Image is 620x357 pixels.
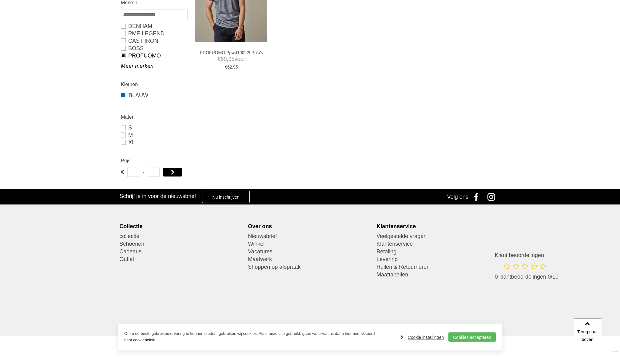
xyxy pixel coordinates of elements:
div: Collectie [119,223,244,230]
p: Om u de beste gebruikerservaring te kunnen bieden, gebruiken wij cookies. Als u onze site gebruik... [124,331,394,343]
div: Volg ons [447,189,468,204]
a: BOSS [121,45,187,52]
h2: Kleuren [121,81,187,88]
a: Betaling [376,248,501,256]
span: 89 [221,56,227,62]
span: , [227,56,228,62]
span: € [225,65,227,69]
a: collectie [119,232,244,240]
a: PROFUOMO [121,52,187,59]
a: Cookies accepteren [448,332,496,342]
a: Maatwerk [248,256,372,263]
h2: Maten [121,113,187,121]
a: Maattabellen [376,271,501,279]
span: 95 [233,65,238,69]
span: 95 [229,56,235,62]
a: PME LEGEND [121,30,187,37]
a: Vacatures [248,248,372,256]
a: M [121,131,187,139]
a: DENHAM [121,22,187,30]
a: BLAUW [121,91,187,99]
div: Klantenservice [376,223,501,230]
h3: Klant beoordelingen [495,252,558,259]
a: Klant beoordelingen 0 klantbeoordelingen 0/10 [495,252,558,287]
a: Nieuwsbrief [248,232,372,240]
a: Schoenen [119,240,244,248]
a: Instagram [485,189,501,204]
a: Outlet [119,256,244,263]
a: Levering [376,256,501,263]
a: XL [121,139,187,146]
div: Over ons [248,223,372,230]
span: € [121,168,124,177]
a: Cookie instellingen [400,333,444,342]
a: S [121,124,187,131]
a: cookiebeleid [133,338,155,342]
a: Terug naar boven [574,319,602,346]
span: - [143,168,145,177]
a: Facebook [470,189,485,204]
span: , [232,65,233,69]
a: Veelgestelde vragen [376,232,501,240]
span: € [217,56,221,62]
a: Winkel [248,240,372,248]
a: Meer merken [121,62,187,70]
span: 62 [227,65,232,69]
a: CAST IRON [121,37,187,45]
a: Cadeaus [119,248,244,256]
h3: Schrijf je in voor de nieuwsbrief [119,193,196,200]
span: voor [198,55,265,63]
a: Ruilen & Retourneren [376,263,501,271]
a: Divide [611,348,618,355]
a: Shoppen op afspraak [248,263,372,271]
span: 0 klantbeoordelingen 0/10 [495,274,558,280]
h2: Prijs [121,157,187,165]
a: PROFUOMO Ppwd10022f Polo's [198,50,265,55]
a: Nu inschrijven [202,191,249,203]
a: Klantenservice [376,240,501,248]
